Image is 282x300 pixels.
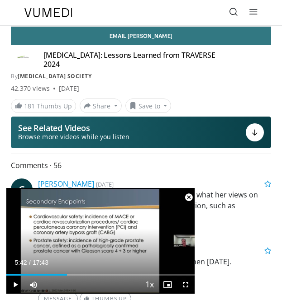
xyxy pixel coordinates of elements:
[11,178,33,200] a: C
[18,132,129,141] span: Browse more videos while you listen
[11,159,271,171] span: Comments 56
[125,98,172,113] button: Save to
[29,259,31,266] span: /
[158,276,177,294] button: Enable picture-in-picture mode
[24,276,43,294] button: Mute
[6,276,24,294] button: Play
[59,84,79,93] div: [DATE]
[18,123,129,132] p: See Related Videos
[11,117,271,148] button: See Related Videos Browse more videos while you listen
[38,179,94,189] a: [PERSON_NAME]
[24,102,35,110] span: 181
[18,72,91,80] a: [MEDICAL_DATA] Society
[11,51,36,65] img: Androgen Society
[33,259,48,266] span: 17:43
[6,274,195,276] div: Progress Bar
[6,188,195,294] video-js: Video Player
[180,188,198,207] button: Close
[177,276,195,294] button: Fullscreen
[140,276,158,294] button: Playback Rate
[14,259,27,266] span: 5:42
[11,99,76,113] a: 181 Thumbs Up
[11,84,50,93] span: 42,370 views
[11,72,271,80] div: By
[43,51,227,69] h4: [MEDICAL_DATA]: Lessons Learned from TRAVERSE 2024
[80,98,122,113] button: Share
[11,27,271,45] a: Email [PERSON_NAME]
[24,8,72,17] img: VuMedi Logo
[96,180,114,188] small: [DATE]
